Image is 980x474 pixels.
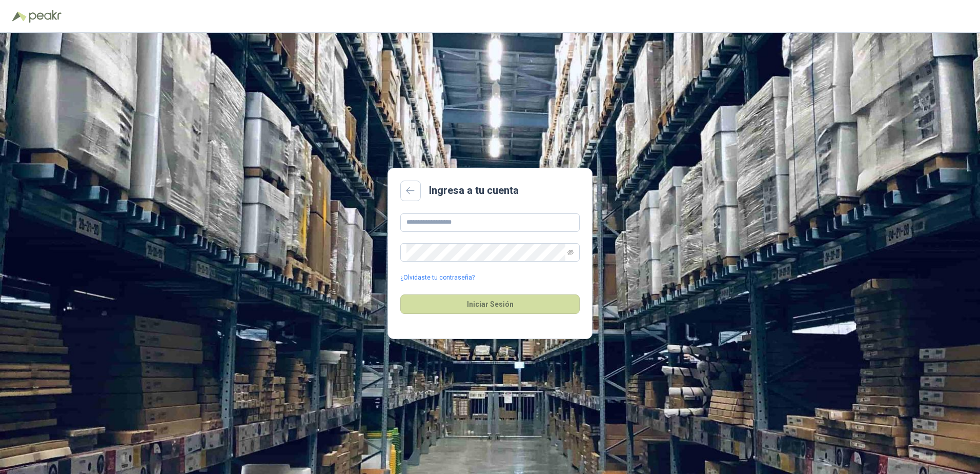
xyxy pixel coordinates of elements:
button: Iniciar Sesión [400,294,580,314]
img: Peakr [29,10,62,23]
a: ¿Olvidaste tu contraseña? [400,273,475,283]
h2: Ingresa a tu cuenta [429,183,519,199]
img: Logo [12,11,27,22]
span: eye-invisible [567,249,574,255]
